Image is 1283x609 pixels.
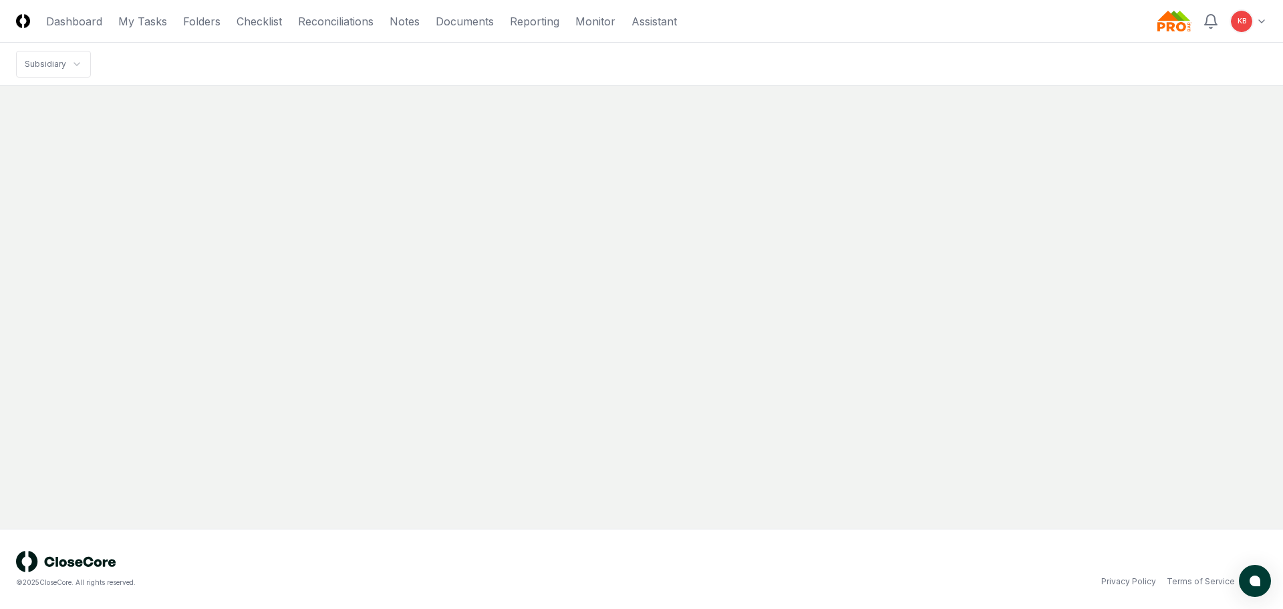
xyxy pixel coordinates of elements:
[118,13,167,29] a: My Tasks
[1101,576,1156,588] a: Privacy Policy
[631,13,677,29] a: Assistant
[183,13,221,29] a: Folders
[390,13,420,29] a: Notes
[575,13,615,29] a: Monitor
[1238,16,1246,26] span: KB
[298,13,374,29] a: Reconciliations
[16,551,116,572] img: logo
[510,13,559,29] a: Reporting
[1167,576,1235,588] a: Terms of Service
[46,13,102,29] a: Dashboard
[436,13,494,29] a: Documents
[16,51,91,78] nav: breadcrumb
[16,14,30,28] img: Logo
[25,58,66,70] div: Subsidiary
[1230,9,1254,33] button: KB
[237,13,282,29] a: Checklist
[16,578,641,588] div: © 2025 CloseCore. All rights reserved.
[1239,565,1271,597] button: atlas-launcher
[1157,11,1192,32] img: Probar logo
